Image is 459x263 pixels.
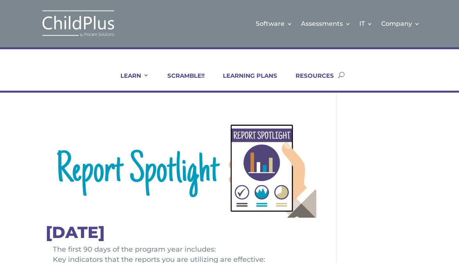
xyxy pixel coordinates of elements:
a: Software [256,8,292,39]
a: IT [359,8,373,39]
a: SCRAMBLE!! [158,72,204,91]
a: RESOURCES [286,72,334,91]
a: LEARNING PLANS [213,72,277,91]
a: Assessments [301,8,351,39]
a: Company [381,8,420,39]
h1: [DATE] [46,224,316,244]
a: LEARN [111,72,149,91]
